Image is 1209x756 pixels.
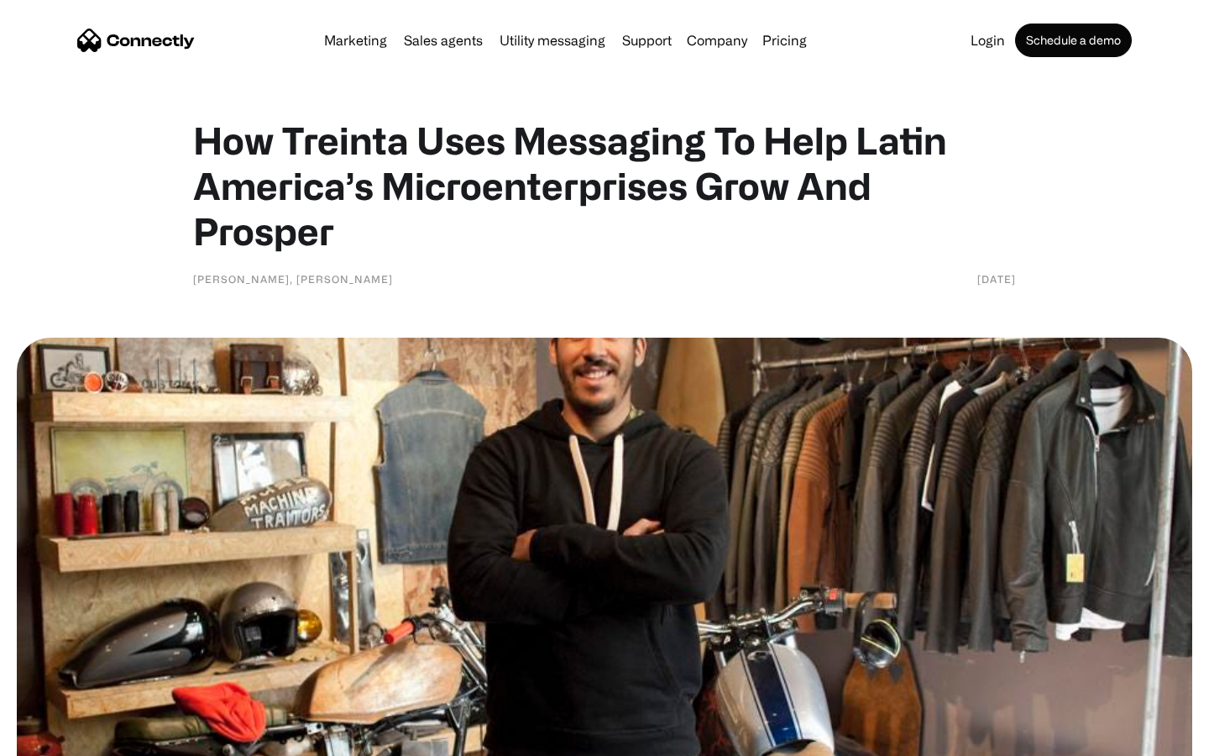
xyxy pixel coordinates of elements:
aside: Language selected: English [17,727,101,750]
ul: Language list [34,727,101,750]
a: Marketing [317,34,394,47]
a: Utility messaging [493,34,612,47]
a: Schedule a demo [1015,24,1132,57]
a: Sales agents [397,34,489,47]
div: [DATE] [977,270,1016,287]
a: Pricing [756,34,814,47]
div: [PERSON_NAME], [PERSON_NAME] [193,270,393,287]
a: Support [615,34,678,47]
a: Login [964,34,1012,47]
div: Company [687,29,747,52]
h1: How Treinta Uses Messaging To Help Latin America’s Microenterprises Grow And Prosper [193,118,1016,254]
